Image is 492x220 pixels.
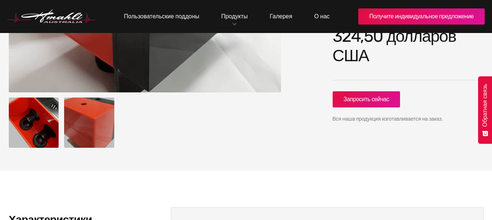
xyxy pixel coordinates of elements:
[219,11,249,22] a: Продукты
[344,96,389,103] font: Запросить сейчас
[314,13,330,20] font: О нас
[268,10,294,23] a: Галерея
[122,10,201,23] a: Пользовательские поддоны
[358,8,485,25] a: Получите индивидуальное предложение
[64,98,114,148] img: Внешний вид переливного короба для аквариума
[124,13,199,20] font: Пользовательские поддоны
[7,10,95,23] img: Логотип Hmahli Australia
[478,76,492,144] button: Обратная связь - Показать опрос
[482,84,488,127] font: Обратная связь
[369,13,474,20] font: Получите индивидуальное предложение
[270,13,292,20] font: Галерея
[221,13,248,20] font: Продукты
[333,26,456,65] font: 324,50 долларов США
[333,116,443,122] font: Вся наша продукция изготавливается на заказ.
[9,98,59,148] img: Внутренний вид переливного ящика для аквариума.
[312,10,332,23] a: О нас
[333,91,400,107] a: Запросить сейчас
